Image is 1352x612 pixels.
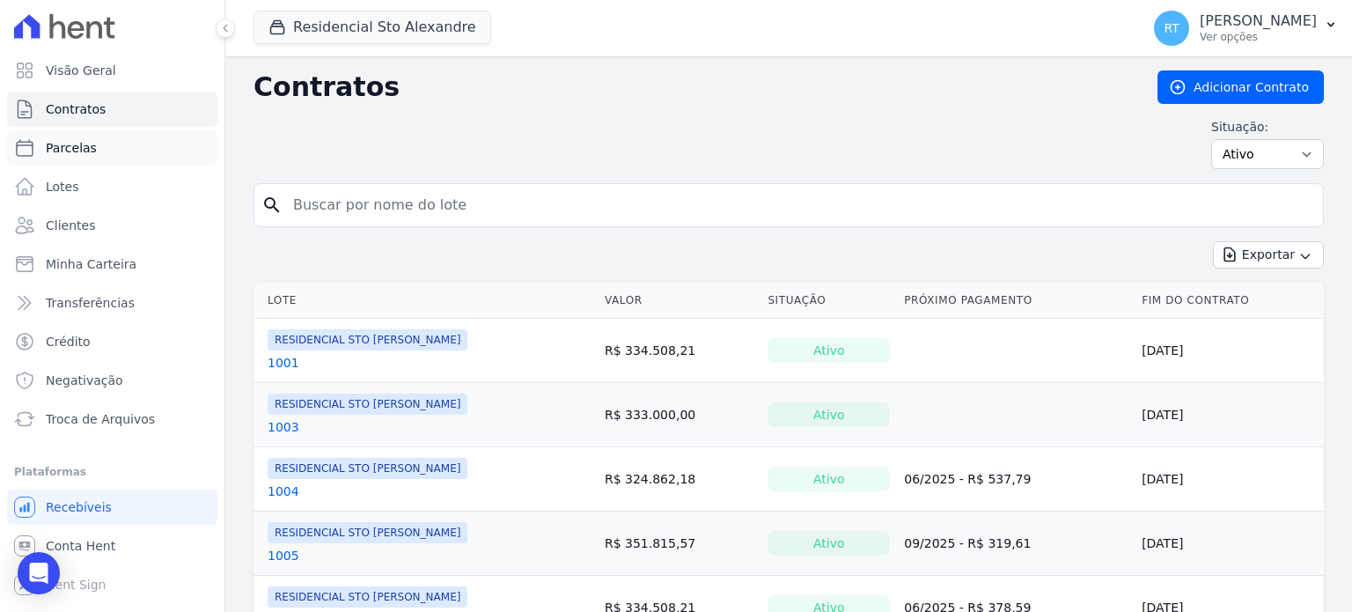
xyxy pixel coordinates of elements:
a: Conta Hent [7,528,217,564]
a: Visão Geral [7,53,217,88]
span: Negativação [46,372,123,389]
a: Minha Carteira [7,247,217,282]
span: Contratos [46,100,106,118]
span: Visão Geral [46,62,116,79]
a: Lotes [7,169,217,204]
a: Clientes [7,208,217,243]
a: Negativação [7,363,217,398]
p: [PERSON_NAME] [1200,12,1317,30]
p: Ver opções [1200,30,1317,44]
span: Parcelas [46,139,97,157]
a: Crédito [7,324,217,359]
span: Conta Hent [46,537,115,555]
span: Transferências [46,294,135,312]
span: Recebíveis [46,498,112,516]
a: Recebíveis [7,490,217,525]
a: Troca de Arquivos [7,402,217,437]
span: Crédito [46,333,91,350]
div: Open Intercom Messenger [18,552,60,594]
button: Residencial Sto Alexandre [253,11,491,44]
a: Contratos [7,92,217,127]
span: Minha Carteira [46,255,136,273]
a: Parcelas [7,130,217,166]
a: Transferências [7,285,217,321]
button: RT [PERSON_NAME] Ver opções [1140,4,1352,53]
span: Clientes [46,217,95,234]
span: Troca de Arquivos [46,410,155,428]
span: RT [1164,22,1179,34]
div: Plataformas [14,461,210,483]
span: Lotes [46,178,79,195]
